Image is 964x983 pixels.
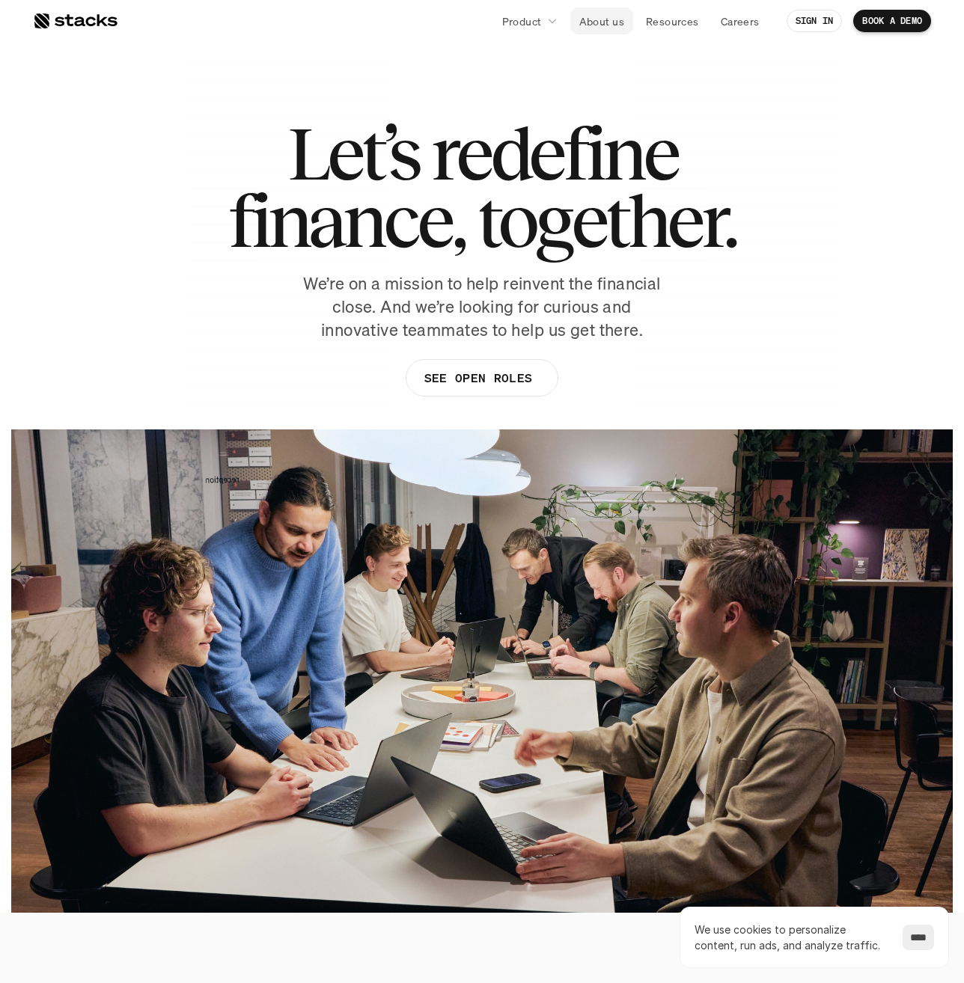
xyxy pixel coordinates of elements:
p: We’re on a mission to help reinvent the financial close. And we’re looking for curious and innova... [295,272,669,341]
p: BOOK A DEMO [862,16,922,26]
p: SEE OPEN ROLES [424,367,532,389]
a: BOOK A DEMO [853,10,931,32]
p: Careers [721,13,760,29]
a: About us [570,7,633,34]
p: Resources [646,13,699,29]
p: Product [502,13,542,29]
a: SEE OPEN ROLES [406,359,558,396]
p: About us [579,13,624,29]
a: SIGN IN [787,10,843,32]
a: Careers [712,7,769,34]
a: Resources [637,7,708,34]
h1: Let’s redefine finance, together. [228,120,736,254]
p: SIGN IN [796,16,834,26]
p: We use cookies to personalize content, run ads, and analyze traffic. [695,922,888,953]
